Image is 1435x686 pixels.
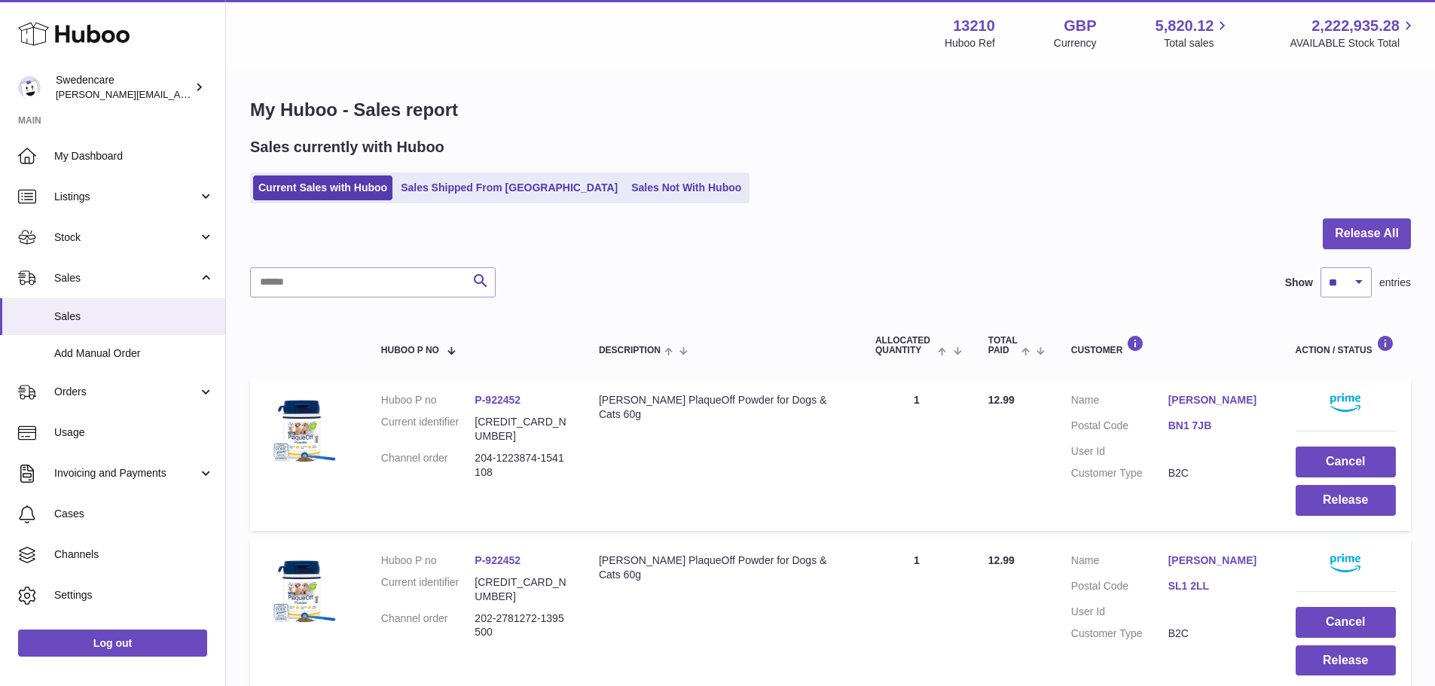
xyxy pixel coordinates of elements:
[1296,335,1396,355] div: Action / Status
[475,575,569,604] dd: [CREDIT_CARD_NUMBER]
[988,554,1015,566] span: 12.99
[1285,276,1313,290] label: Show
[1071,627,1168,641] dt: Customer Type
[265,393,340,468] img: $_57.JPG
[1071,605,1168,619] dt: User Id
[1071,419,1168,437] dt: Postal Code
[1290,16,1417,50] a: 2,222,935.28 AVAILABLE Stock Total
[54,425,214,440] span: Usage
[599,553,845,582] div: [PERSON_NAME] PlaqueOff Powder for Dogs & Cats 60g
[1071,335,1266,355] div: Customer
[1168,579,1266,593] a: SL1 2LL
[988,336,1018,355] span: Total paid
[1323,218,1411,249] button: Release All
[250,137,444,157] h2: Sales currently with Huboo
[1296,447,1396,477] button: Cancel
[56,88,302,100] span: [PERSON_NAME][EMAIL_ADDRESS][DOMAIN_NAME]
[381,415,475,444] dt: Current identifier
[475,415,569,444] dd: [CREDIT_CARD_NUMBER]
[1071,466,1168,480] dt: Customer Type
[54,346,214,361] span: Add Manual Order
[599,393,845,422] div: [PERSON_NAME] PlaqueOff Powder for Dogs & Cats 60g
[265,553,340,629] img: $_57.JPG
[1156,16,1232,50] a: 5,820.12 Total sales
[1330,553,1360,572] img: primelogo.png
[1296,645,1396,676] button: Release
[1156,16,1214,36] span: 5,820.12
[381,346,439,355] span: Huboo P no
[54,271,198,285] span: Sales
[250,98,1411,122] h1: My Huboo - Sales report
[988,394,1015,406] span: 12.99
[1168,627,1266,641] dd: B2C
[381,451,475,480] dt: Channel order
[18,76,41,99] img: rebecca.fall@swedencare.co.uk
[1168,393,1266,407] a: [PERSON_NAME]
[945,36,995,50] div: Huboo Ref
[475,451,569,480] dd: 204-1223874-1541108
[475,394,521,406] a: P-922452
[54,230,198,245] span: Stock
[626,175,747,200] a: Sales Not With Huboo
[1290,36,1417,50] span: AVAILABLE Stock Total
[1379,276,1411,290] span: entries
[56,73,191,102] div: Swedencare
[18,630,207,657] a: Log out
[381,393,475,407] dt: Huboo P no
[1168,419,1266,433] a: BN1 7JB
[381,553,475,568] dt: Huboo P no
[953,16,995,36] strong: 13210
[381,575,475,604] dt: Current identifier
[395,175,623,200] a: Sales Shipped From [GEOGRAPHIC_DATA]
[381,611,475,640] dt: Channel order
[54,466,198,480] span: Invoicing and Payments
[1071,553,1168,572] dt: Name
[253,175,392,200] a: Current Sales with Huboo
[54,547,214,562] span: Channels
[1071,444,1168,459] dt: User Id
[1330,393,1360,412] img: primelogo.png
[54,507,214,521] span: Cases
[860,378,973,530] td: 1
[1168,466,1266,480] dd: B2C
[1311,16,1400,36] span: 2,222,935.28
[1296,607,1396,638] button: Cancel
[875,336,935,355] span: ALLOCATED Quantity
[1054,36,1097,50] div: Currency
[54,588,214,602] span: Settings
[1168,553,1266,568] a: [PERSON_NAME]
[1064,16,1096,36] strong: GBP
[1071,579,1168,597] dt: Postal Code
[1071,393,1168,411] dt: Name
[54,385,198,399] span: Orders
[599,346,661,355] span: Description
[1164,36,1231,50] span: Total sales
[54,190,198,204] span: Listings
[54,309,214,324] span: Sales
[475,611,569,640] dd: 202-2781272-1395500
[54,149,214,163] span: My Dashboard
[475,554,521,566] a: P-922452
[1296,485,1396,516] button: Release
